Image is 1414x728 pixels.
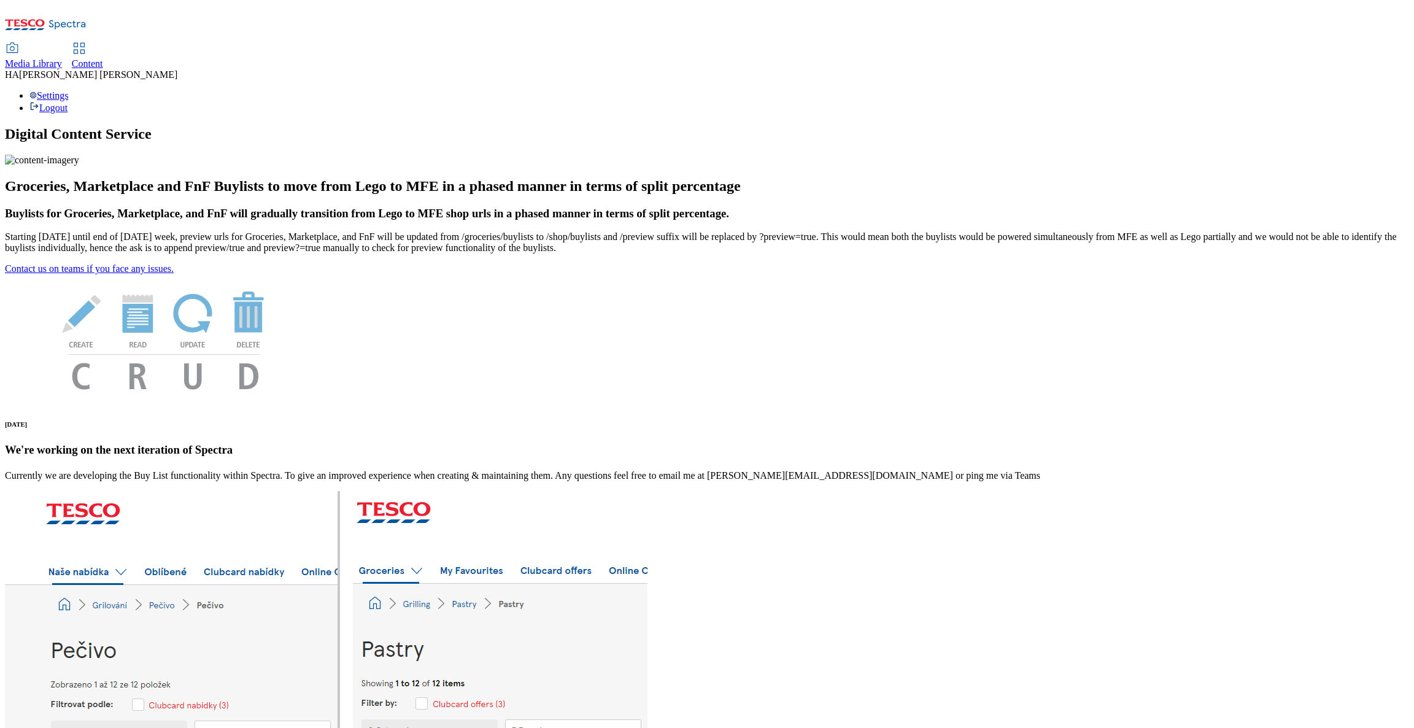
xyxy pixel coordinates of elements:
[5,420,1409,428] h6: [DATE]
[5,263,174,274] a: Contact us on teams if you face any issues.
[5,470,1409,481] p: Currently we are developing the Buy List functionality within Spectra. To give an improved experi...
[5,155,79,166] img: content-imagery
[5,443,1409,457] h3: We're working on the next iteration of Spectra
[5,69,19,80] span: HA
[5,126,1409,142] h1: Digital Content Service
[72,44,103,69] a: Content
[5,178,1409,195] h2: Groceries, Marketplace and FnF Buylists to move from Lego to MFE in a phased manner in terms of s...
[5,274,324,403] img: News Image
[72,58,103,69] span: Content
[19,69,177,80] span: [PERSON_NAME] [PERSON_NAME]
[5,207,1409,220] h3: Buylists for Groceries, Marketplace, and FnF will gradually transition from Lego to MFE shop urls...
[5,44,62,69] a: Media Library
[5,58,62,69] span: Media Library
[29,90,69,101] a: Settings
[29,103,68,113] a: Logout
[5,231,1409,254] p: Starting [DATE] until end of [DATE] week, preview urls for Groceries, Marketplace, and FnF will b...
